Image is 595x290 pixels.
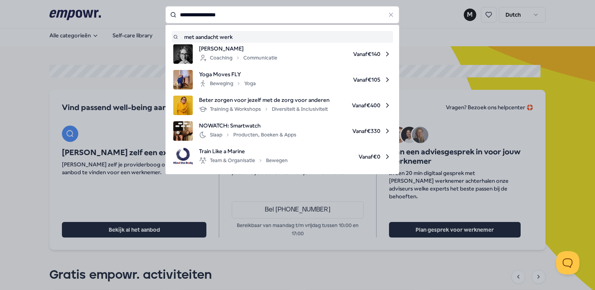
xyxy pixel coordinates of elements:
span: [PERSON_NAME] [199,44,277,53]
img: product image [173,96,193,115]
a: product imageTrain Like a MarineTeam & OrganisatieBewegenVanaf€0 [173,147,391,166]
iframe: Help Scout Beacon - Open [556,251,579,274]
span: Vanaf € 0 [294,147,391,166]
span: Vanaf € 105 [262,70,391,89]
img: product image [173,147,193,166]
span: Vanaf € 400 [336,96,391,115]
img: product image [173,70,193,89]
span: Vanaf € 330 [303,121,391,141]
input: Search for products, categories or subcategories [165,6,399,23]
div: Beweging Yoga [199,79,256,88]
a: met aandacht werk [173,33,391,41]
a: product imageNOWATCH: SmartwatchSlaapProducten, Boeken & AppsVanaf€330 [173,121,391,141]
span: NOWATCH: Smartwatch [199,121,296,130]
span: Yoga Moves FLY [199,70,256,79]
span: Vanaf € 140 [283,44,391,64]
img: product image [173,121,193,141]
span: Train Like a Marine [199,147,288,155]
a: product imageBeter zorgen voor jezelf met de zorg voor anderenTraining & WorkshopsDiversiteit & I... [173,96,391,115]
div: Coaching Communicatie [199,53,277,63]
span: Beter zorgen voor jezelf met de zorg voor anderen [199,96,329,104]
img: product image [173,44,193,64]
div: Training & Workshops Diversiteit & Inclusiviteit [199,105,328,114]
div: Slaap Producten, Boeken & Apps [199,130,296,140]
div: Team & Organisatie Bewegen [199,156,288,165]
a: product imageYoga Moves FLYBewegingYogaVanaf€105 [173,70,391,89]
a: product image[PERSON_NAME]CoachingCommunicatieVanaf€140 [173,44,391,64]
